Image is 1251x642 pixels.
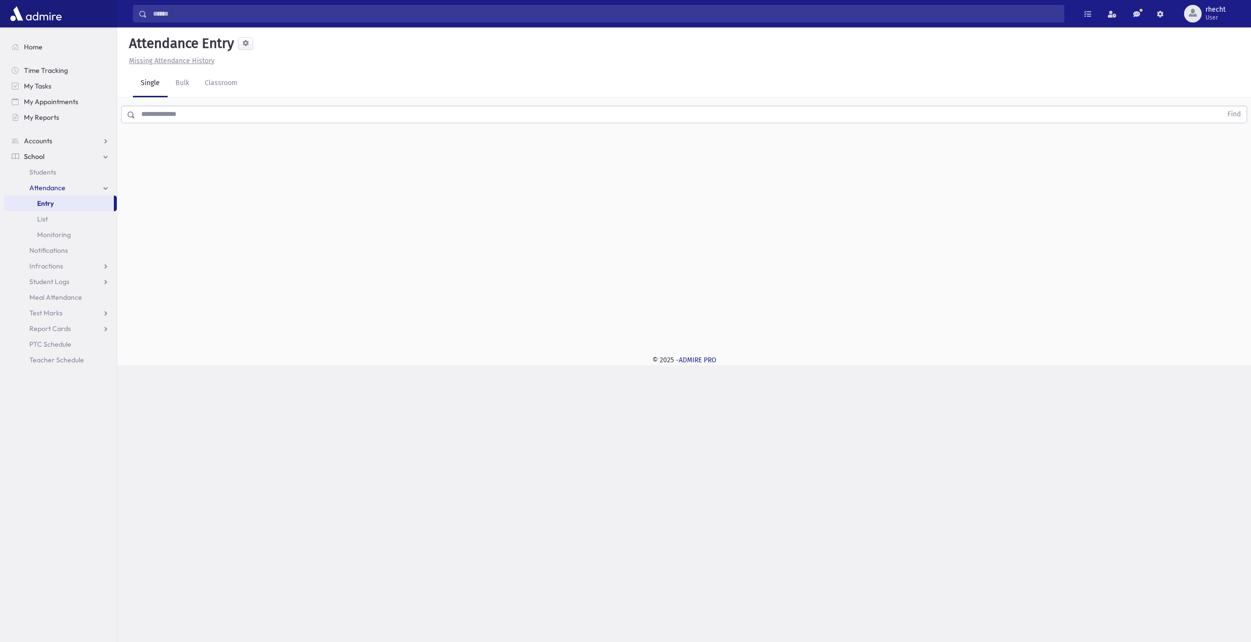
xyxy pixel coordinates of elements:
[29,355,84,364] span: Teacher Schedule
[4,211,117,227] a: List
[29,277,69,286] span: Student Logs
[4,94,117,110] a: My Appointments
[4,164,117,180] a: Students
[24,136,52,145] span: Accounts
[133,355,1235,365] div: © 2025 -
[4,227,117,243] a: Monitoring
[24,66,68,75] span: Time Tracking
[29,309,63,317] span: Test Marks
[4,289,117,305] a: Meal Attendance
[29,340,71,349] span: PTC Schedule
[8,4,64,23] img: AdmirePro
[4,78,117,94] a: My Tasks
[29,246,68,255] span: Notifications
[129,57,215,65] u: Missing Attendance History
[24,43,43,51] span: Home
[4,180,117,196] a: Attendance
[4,63,117,78] a: Time Tracking
[679,356,716,364] a: ADMIRE PRO
[37,230,71,239] span: Monitoring
[24,97,78,106] span: My Appointments
[4,196,114,211] a: Entry
[24,82,51,90] span: My Tasks
[4,39,117,55] a: Home
[4,243,117,258] a: Notifications
[29,324,71,333] span: Report Cards
[4,274,117,289] a: Student Logs
[37,215,48,223] span: List
[4,321,117,336] a: Report Cards
[1206,6,1226,14] span: rhecht
[4,110,117,125] a: My Reports
[37,199,54,208] span: Entry
[125,35,234,52] h5: Attendance Entry
[24,113,59,122] span: My Reports
[24,152,44,161] span: School
[125,57,215,65] a: Missing Attendance History
[4,336,117,352] a: PTC Schedule
[197,70,245,97] a: Classroom
[4,149,117,164] a: School
[1222,106,1247,123] button: Find
[133,70,168,97] a: Single
[4,305,117,321] a: Test Marks
[29,262,63,270] span: Infractions
[29,183,65,192] span: Attendance
[4,258,117,274] a: Infractions
[147,5,1064,22] input: Search
[29,293,82,302] span: Meal Attendance
[4,133,117,149] a: Accounts
[29,168,56,177] span: Students
[1206,14,1226,22] span: User
[168,70,197,97] a: Bulk
[4,352,117,368] a: Teacher Schedule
